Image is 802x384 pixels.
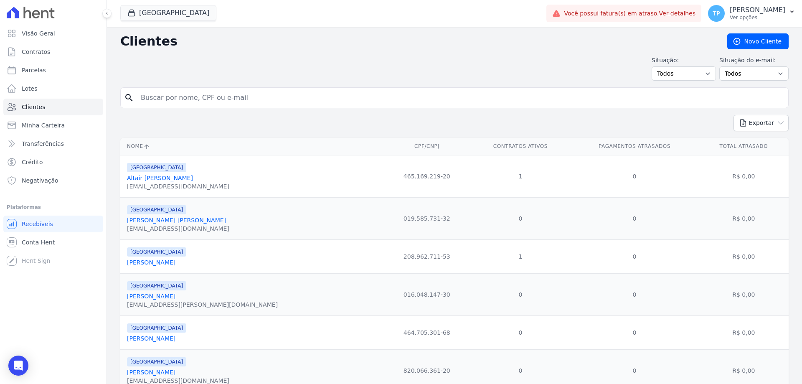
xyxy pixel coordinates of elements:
[3,62,103,79] a: Parcelas
[564,9,695,18] span: Você possui fatura(s) em atraso.
[730,14,785,21] p: Ver opções
[470,138,570,155] th: Contratos Ativos
[127,163,186,172] span: [GEOGRAPHIC_DATA]
[730,6,785,14] p: [PERSON_NAME]
[22,158,43,166] span: Crédito
[3,135,103,152] a: Transferências
[570,273,698,315] td: 0
[127,217,226,224] a: [PERSON_NAME] [PERSON_NAME]
[127,300,278,309] div: [EMAIL_ADDRESS][PERSON_NAME][DOMAIN_NAME]
[8,356,28,376] div: Open Intercom Messenger
[3,234,103,251] a: Conta Hent
[3,43,103,60] a: Contratos
[136,89,785,106] input: Buscar por nome, CPF ou e-mail
[22,66,46,74] span: Parcelas
[699,239,789,273] td: R$ 0,00
[699,315,789,349] td: R$ 0,00
[699,155,789,197] td: R$ 0,00
[120,34,714,49] h2: Clientes
[3,25,103,42] a: Visão Geral
[127,357,186,366] span: [GEOGRAPHIC_DATA]
[7,202,100,212] div: Plataformas
[22,176,58,185] span: Negativação
[570,155,698,197] td: 0
[22,29,55,38] span: Visão Geral
[470,273,570,315] td: 0
[713,10,720,16] span: TP
[3,80,103,97] a: Lotes
[699,138,789,155] th: Total Atrasado
[124,93,134,103] i: search
[699,273,789,315] td: R$ 0,00
[383,155,470,197] td: 465.169.219-20
[719,56,789,65] label: Situação do e-mail:
[383,138,470,155] th: CPF/CNPJ
[127,281,186,290] span: [GEOGRAPHIC_DATA]
[470,239,570,273] td: 1
[120,5,216,21] button: [GEOGRAPHIC_DATA]
[699,197,789,239] td: R$ 0,00
[127,369,175,376] a: [PERSON_NAME]
[470,155,570,197] td: 1
[22,140,64,148] span: Transferências
[470,197,570,239] td: 0
[383,239,470,273] td: 208.962.711-53
[570,315,698,349] td: 0
[383,315,470,349] td: 464.705.301-68
[127,182,229,191] div: [EMAIL_ADDRESS][DOMAIN_NAME]
[733,115,789,131] button: Exportar
[701,2,802,25] button: TP [PERSON_NAME] Ver opções
[127,247,186,257] span: [GEOGRAPHIC_DATA]
[3,172,103,189] a: Negativação
[3,99,103,115] a: Clientes
[659,10,696,17] a: Ver detalhes
[127,335,175,342] a: [PERSON_NAME]
[3,216,103,232] a: Recebíveis
[383,273,470,315] td: 016.048.147-30
[127,224,229,233] div: [EMAIL_ADDRESS][DOMAIN_NAME]
[383,197,470,239] td: 019.585.731-32
[22,238,55,247] span: Conta Hent
[22,48,50,56] span: Contratos
[570,138,698,155] th: Pagamentos Atrasados
[727,33,789,49] a: Novo Cliente
[127,293,175,300] a: [PERSON_NAME]
[570,197,698,239] td: 0
[22,121,65,130] span: Minha Carteira
[652,56,716,65] label: Situação:
[127,323,186,333] span: [GEOGRAPHIC_DATA]
[3,117,103,134] a: Minha Carteira
[22,103,45,111] span: Clientes
[470,315,570,349] td: 0
[120,138,383,155] th: Nome
[22,84,38,93] span: Lotes
[127,175,193,181] a: Altair [PERSON_NAME]
[22,220,53,228] span: Recebíveis
[127,205,186,214] span: [GEOGRAPHIC_DATA]
[570,239,698,273] td: 0
[127,259,175,266] a: [PERSON_NAME]
[3,154,103,170] a: Crédito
